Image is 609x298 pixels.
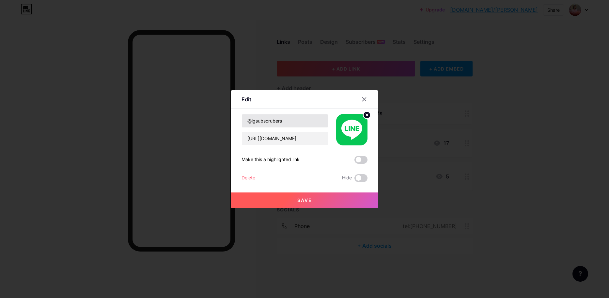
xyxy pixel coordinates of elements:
[242,156,300,164] div: Make this a highlighted link
[231,192,378,208] button: Save
[242,114,328,127] input: Title
[297,197,312,203] span: Save
[336,114,367,145] img: link_thumbnail
[242,174,255,182] div: Delete
[342,174,352,182] span: Hide
[242,95,251,103] div: Edit
[242,132,328,145] input: URL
